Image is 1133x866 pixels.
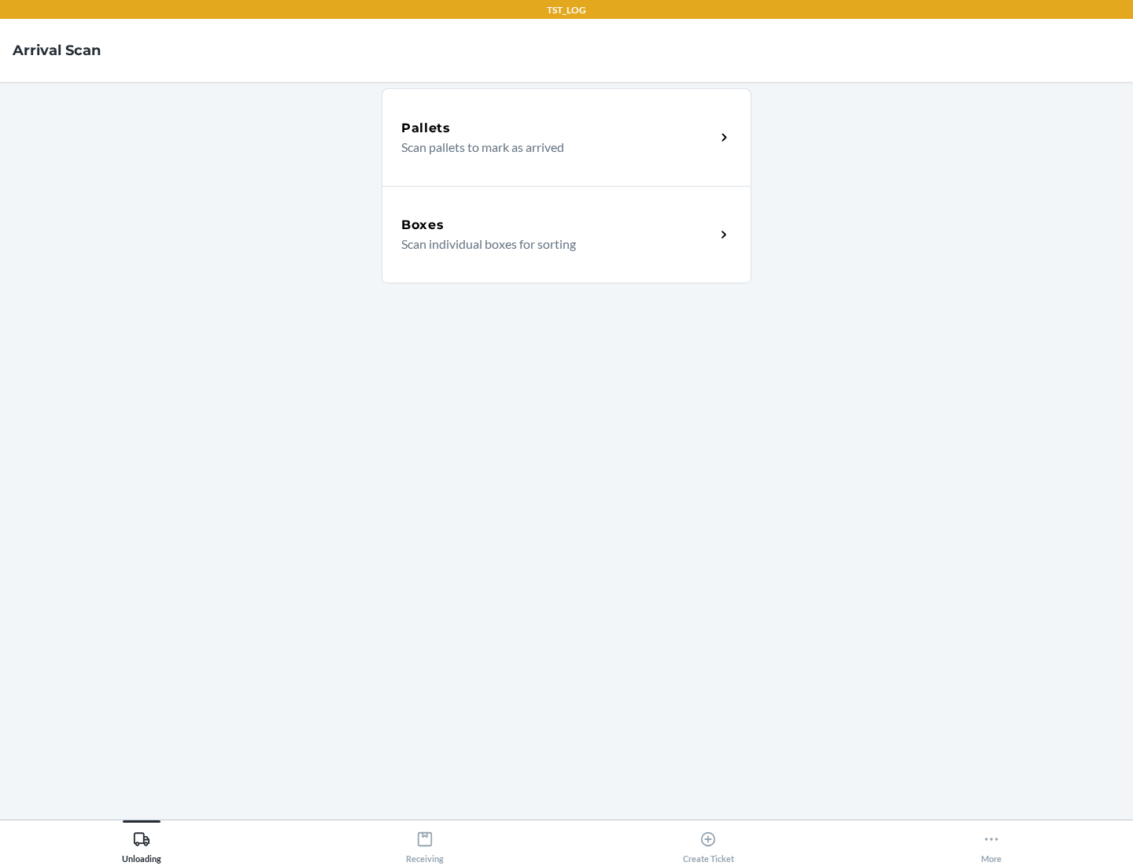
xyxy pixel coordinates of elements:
p: Scan pallets to mark as arrived [401,138,703,157]
p: Scan individual boxes for sorting [401,235,703,254]
div: Unloading [122,824,161,864]
button: More [850,820,1133,864]
div: Receiving [406,824,444,864]
div: Create Ticket [683,824,734,864]
a: BoxesScan individual boxes for sorting [382,186,751,283]
button: Receiving [283,820,566,864]
h4: Arrival Scan [13,40,101,61]
h5: Boxes [401,216,445,235]
p: TST_LOG [547,3,586,17]
h5: Pallets [401,119,451,138]
button: Create Ticket [566,820,850,864]
a: PalletsScan pallets to mark as arrived [382,88,751,186]
div: More [981,824,1002,864]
